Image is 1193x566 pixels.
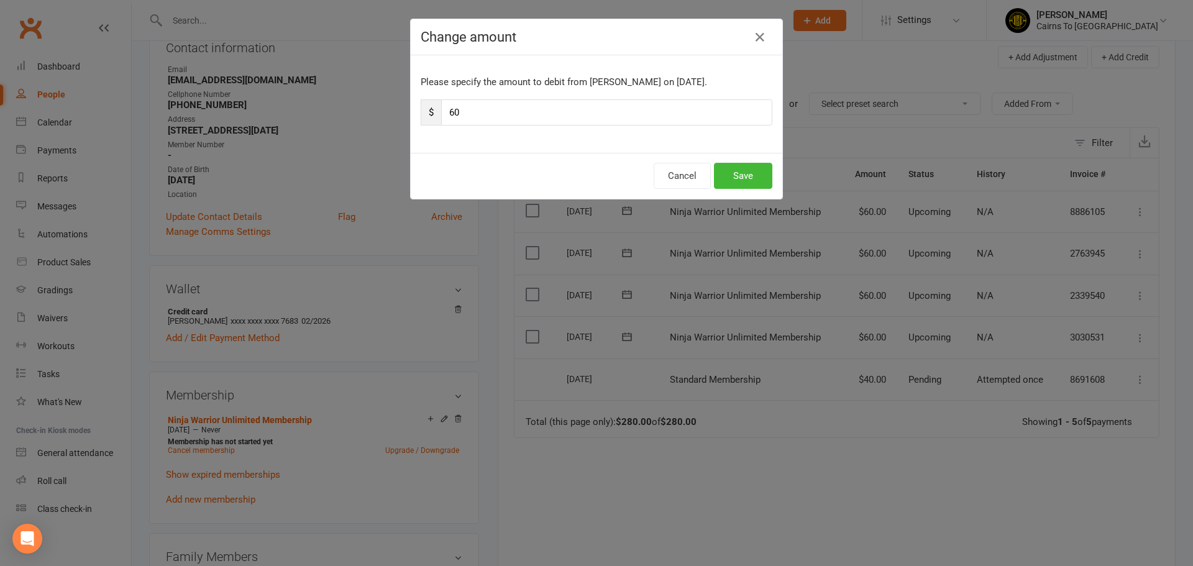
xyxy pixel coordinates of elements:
[421,75,772,89] p: Please specify the amount to debit from [PERSON_NAME] on [DATE].
[12,524,42,554] div: Open Intercom Messenger
[421,99,441,126] span: $
[750,27,770,47] button: Close
[421,29,772,45] h4: Change amount
[654,163,711,189] button: Cancel
[714,163,772,189] button: Save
